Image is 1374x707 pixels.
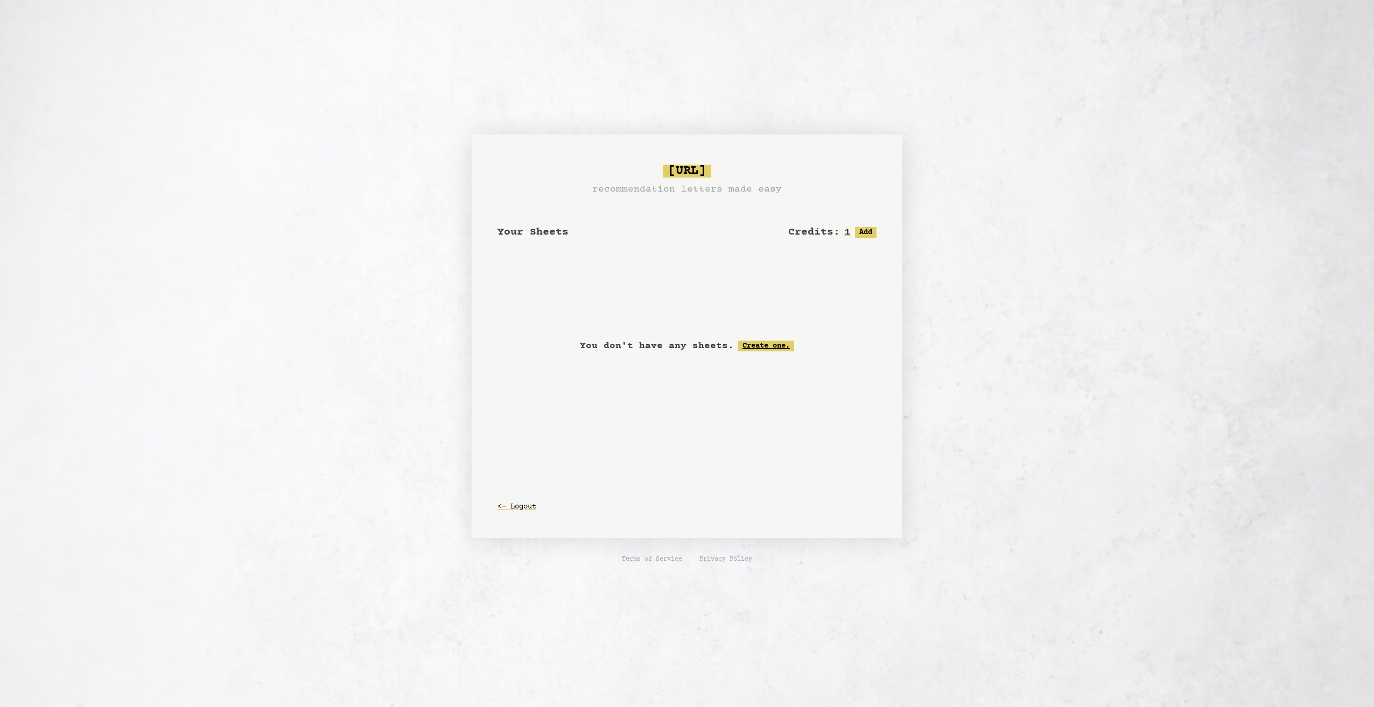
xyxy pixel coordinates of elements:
[844,225,851,240] h2: 1
[788,225,840,240] h2: Credits:
[497,497,536,517] button: <- Logout
[580,338,734,354] p: You don't have any sheets.
[622,555,682,564] a: Terms of Service
[738,341,794,351] a: Create one.
[855,227,877,238] button: Add
[663,165,711,178] span: [URL]
[699,555,752,564] a: Privacy Policy
[497,226,569,238] span: Your Sheets
[592,182,782,197] h3: recommendation letters made easy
